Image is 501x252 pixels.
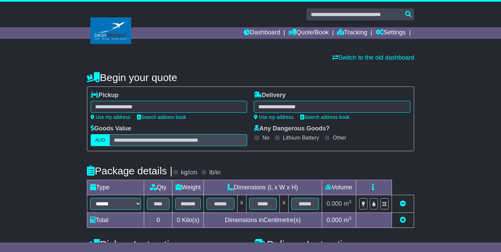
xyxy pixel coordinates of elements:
[254,114,293,120] a: Use my address
[144,180,172,195] td: Qty
[349,216,351,221] sup: 3
[91,114,130,120] a: Use my address
[237,195,246,213] td: x
[181,169,197,176] label: kg/cm
[327,217,342,223] span: 0.000
[337,27,367,39] a: Tracking
[288,27,329,39] a: Quote/Book
[87,72,414,83] h4: Begin your quote
[204,180,322,195] td: Dimensions (L x W x H)
[137,114,186,120] a: Search address book
[244,27,280,39] a: Dashboard
[400,217,406,223] a: Add new item
[349,199,351,204] sup: 3
[344,217,351,223] span: m
[344,200,351,207] span: m
[327,200,342,207] span: 0.000
[322,180,356,195] td: Volume
[87,213,144,228] td: Total
[332,54,414,61] a: Switch to the old dashboard
[87,239,247,250] h4: Pickup Instructions
[279,195,288,213] td: x
[87,180,144,195] td: Type
[254,239,414,250] h4: Delivery Instructions
[300,114,349,120] a: Search address book
[172,180,204,195] td: Weight
[91,92,119,99] label: Pickup
[91,125,131,132] label: Goods Value
[376,27,406,39] a: Settings
[400,200,406,207] a: Remove this item
[204,213,322,228] td: Dimensions in Centimetre(s)
[254,125,330,132] label: Any Dangerous Goods?
[91,134,110,146] label: AUD
[87,165,172,176] h4: Package details |
[254,92,286,99] label: Delivery
[333,135,346,141] label: Other
[144,213,172,228] td: 0
[262,135,269,141] label: No
[172,213,204,228] td: Kilo(s)
[177,217,180,223] span: 0
[209,169,221,176] label: lb/in
[283,135,319,141] label: Lithium Battery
